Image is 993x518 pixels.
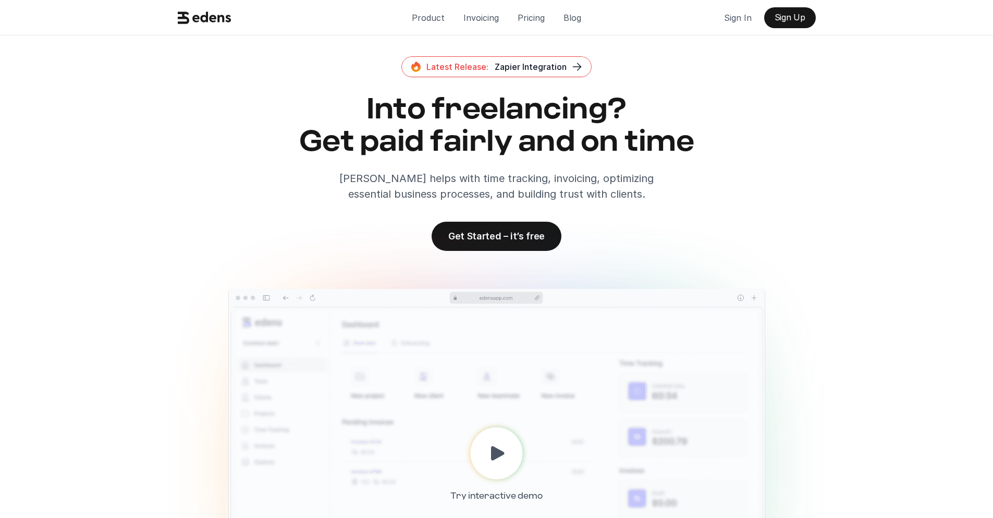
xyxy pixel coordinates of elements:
[412,10,445,26] p: Product
[555,7,590,28] a: Blog
[764,7,816,28] a: Sign Up
[403,7,453,28] a: Product
[716,7,760,28] a: Sign In
[463,10,499,26] p: Invoicing
[174,94,820,158] h2: Into freelancing? Get paid fairly and on time
[455,7,507,28] a: Invoicing
[495,62,567,72] span: Zapier Integration
[518,10,545,26] p: Pricing
[320,171,673,202] p: [PERSON_NAME] helps with time tracking, invoicing, optimizing essential business processes, and b...
[509,7,553,28] a: Pricing
[401,56,592,77] a: Latest Release:Zapier Integration
[563,10,581,26] p: Blog
[426,62,488,72] span: Latest Release:
[775,13,805,22] p: Sign Up
[450,488,543,504] p: Try interactive demo
[432,222,561,251] a: Get Started – it’s free
[724,10,752,26] p: Sign In
[448,231,545,242] p: Get Started – it’s free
